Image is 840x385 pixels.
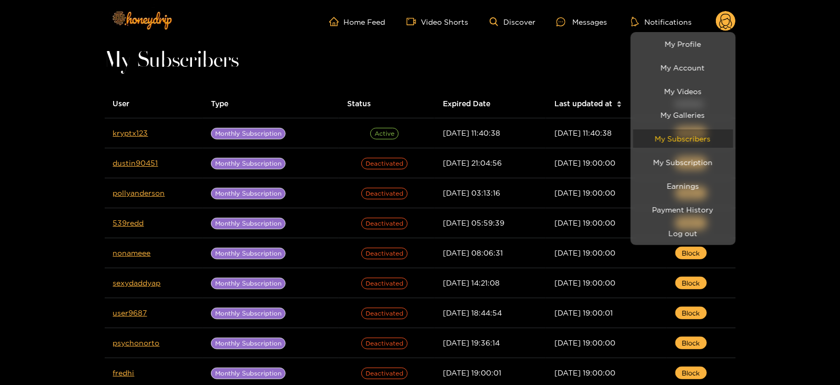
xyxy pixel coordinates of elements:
a: My Videos [633,82,733,100]
button: Log out [633,224,733,242]
a: Earnings [633,177,733,195]
a: My Profile [633,35,733,53]
a: My Account [633,58,733,77]
a: My Subscription [633,153,733,171]
a: Payment History [633,200,733,219]
a: My Subscribers [633,129,733,148]
a: My Galleries [633,106,733,124]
